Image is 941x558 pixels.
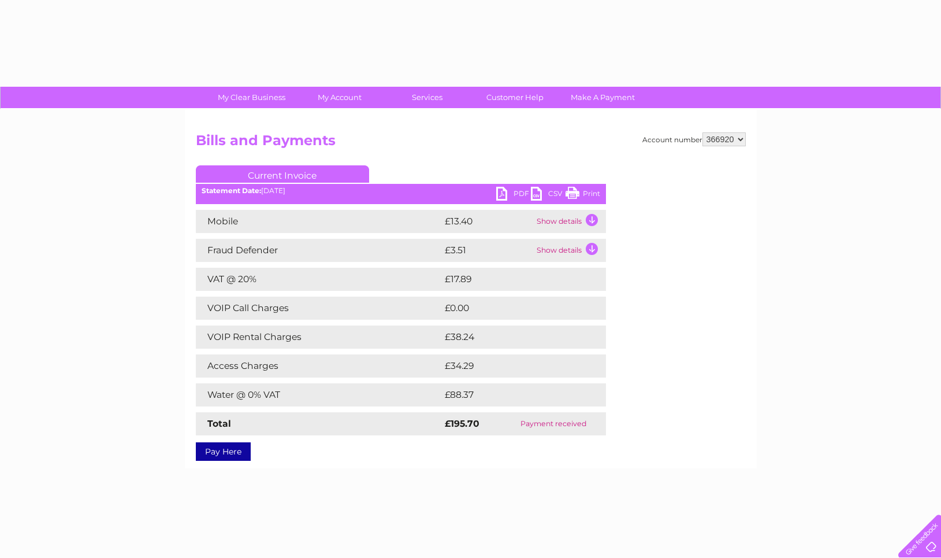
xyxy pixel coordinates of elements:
[442,210,534,233] td: £13.40
[534,239,606,262] td: Show details
[442,383,582,407] td: £88.37
[196,383,442,407] td: Water @ 0% VAT
[196,297,442,320] td: VOIP Call Charges
[380,87,475,108] a: Services
[467,87,563,108] a: Customer Help
[196,239,442,262] td: Fraud Defender
[196,326,442,349] td: VOIP Rental Charges
[196,165,369,183] a: Current Invoice
[442,239,534,262] td: £3.51
[196,442,251,461] a: Pay Here
[442,354,583,378] td: £34.29
[566,187,600,204] a: Print
[196,132,746,154] h2: Bills and Payments
[202,186,261,195] b: Statement Date:
[496,187,531,204] a: PDF
[442,268,582,291] td: £17.89
[196,187,606,195] div: [DATE]
[642,132,746,146] div: Account number
[531,187,566,204] a: CSV
[534,210,606,233] td: Show details
[196,268,442,291] td: VAT @ 20%
[196,354,442,378] td: Access Charges
[442,297,579,320] td: £0.00
[204,87,299,108] a: My Clear Business
[442,326,583,349] td: £38.24
[196,210,442,233] td: Mobile
[555,87,650,108] a: Make A Payment
[292,87,387,108] a: My Account
[445,418,479,429] strong: £195.70
[207,418,231,429] strong: Total
[501,412,606,435] td: Payment received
